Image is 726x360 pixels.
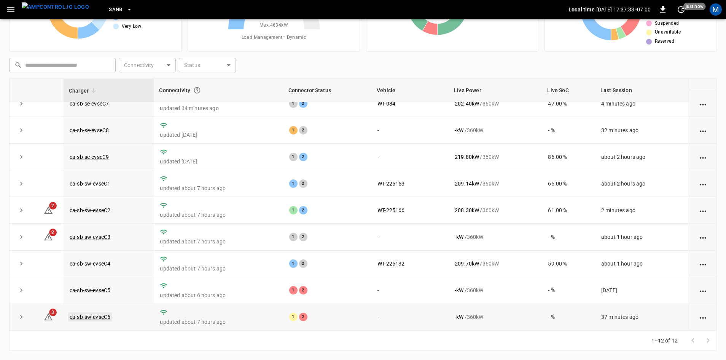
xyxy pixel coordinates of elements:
td: - % [542,277,595,304]
td: - [371,144,449,170]
p: 208.30 kW [455,206,479,214]
p: 209.70 kW [455,260,479,267]
p: updated about 7 hours ago [160,184,277,192]
p: updated [DATE] [160,131,277,139]
th: Live SoC [542,79,595,102]
p: - kW [455,233,463,241]
p: updated 34 minutes ago [160,104,277,112]
td: 47.00 % [542,90,595,117]
a: ca-sb-sw-evseC5 [70,287,110,293]
p: 202.40 kW [455,100,479,107]
p: updated [DATE] [160,158,277,165]
th: Connector Status [283,79,372,102]
p: 209.14 kW [455,180,479,187]
div: 1 [289,259,298,268]
p: - kW [455,313,463,321]
a: ca-sb-sw-evseC4 [70,261,110,267]
td: 32 minutes ago [595,117,689,144]
div: / 360 kW [455,126,536,134]
button: expand row [16,178,27,189]
a: ca-sb-sw-evseC2 [70,207,110,213]
div: 2 [299,99,307,108]
div: / 360 kW [455,153,536,161]
a: WT-225132 [377,261,404,267]
div: 1 [289,179,298,188]
div: action cell options [698,260,708,267]
span: Reserved [655,38,674,45]
a: ca-sb-sw-evseC1 [70,181,110,187]
p: updated about 7 hours ago [160,318,277,326]
p: [DATE] 17:37:33 -07:00 [596,6,651,13]
div: 2 [299,286,307,294]
td: - [371,304,449,331]
span: just now [683,3,706,10]
div: action cell options [698,286,708,294]
button: expand row [16,151,27,163]
span: Max. 4634 kW [260,22,288,29]
div: action cell options [698,100,708,107]
div: action cell options [698,153,708,161]
div: / 360 kW [455,100,536,107]
td: [DATE] [595,277,689,304]
button: expand row [16,311,27,323]
div: / 360 kW [455,180,536,187]
p: Local time [568,6,595,13]
a: 2 [44,234,53,240]
div: profile-icon [710,3,722,16]
div: 2 [299,179,307,188]
td: - % [542,224,595,250]
td: about 2 hours ago [595,170,689,197]
td: 65.00 % [542,170,595,197]
a: WT-225153 [377,181,404,187]
td: about 1 hour ago [595,224,689,250]
div: / 360 kW [455,286,536,294]
td: 86.00 % [542,144,595,170]
div: action cell options [698,206,708,214]
div: 1 [289,99,298,108]
span: Very Low [122,23,142,30]
span: Charger [69,86,99,95]
a: ca-sb-sw-evseC6 [68,312,112,322]
div: action cell options [698,126,708,134]
div: action cell options [698,233,708,241]
td: - [371,224,449,250]
td: - % [542,304,595,331]
button: expand row [16,258,27,269]
div: / 360 kW [455,233,536,241]
td: 4 minutes ago [595,90,689,117]
th: Vehicle [371,79,449,102]
th: Live Power [449,79,542,102]
div: 1 [289,153,298,161]
a: ca-sb-sw-evseC3 [70,234,110,240]
a: 2 [44,207,53,213]
span: Unavailable [655,29,681,36]
p: - kW [455,286,463,294]
div: action cell options [698,180,708,187]
a: WT-084 [377,101,395,107]
p: 219.80 kW [455,153,479,161]
p: updated about 7 hours ago [160,265,277,272]
div: 2 [299,206,307,214]
a: ca-sb-se-evseC9 [70,154,109,160]
div: 2 [299,126,307,134]
div: 2 [299,153,307,161]
td: - % [542,117,595,144]
div: 1 [289,126,298,134]
span: SanB [109,5,123,14]
div: 1 [289,206,298,214]
td: - [371,277,449,304]
div: action cell options [698,313,708,321]
td: about 1 hour ago [595,251,689,277]
p: updated about 7 hours ago [160,238,277,245]
div: / 360 kW [455,260,536,267]
button: expand row [16,285,27,296]
button: set refresh interval [675,3,687,16]
div: 2 [299,259,307,268]
a: WT-225166 [377,207,404,213]
p: 1–12 of 12 [651,337,678,344]
div: action cell options [698,73,708,81]
button: expand row [16,98,27,109]
td: - [371,117,449,144]
span: 3 [49,309,57,316]
td: about 2 hours ago [595,144,689,170]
